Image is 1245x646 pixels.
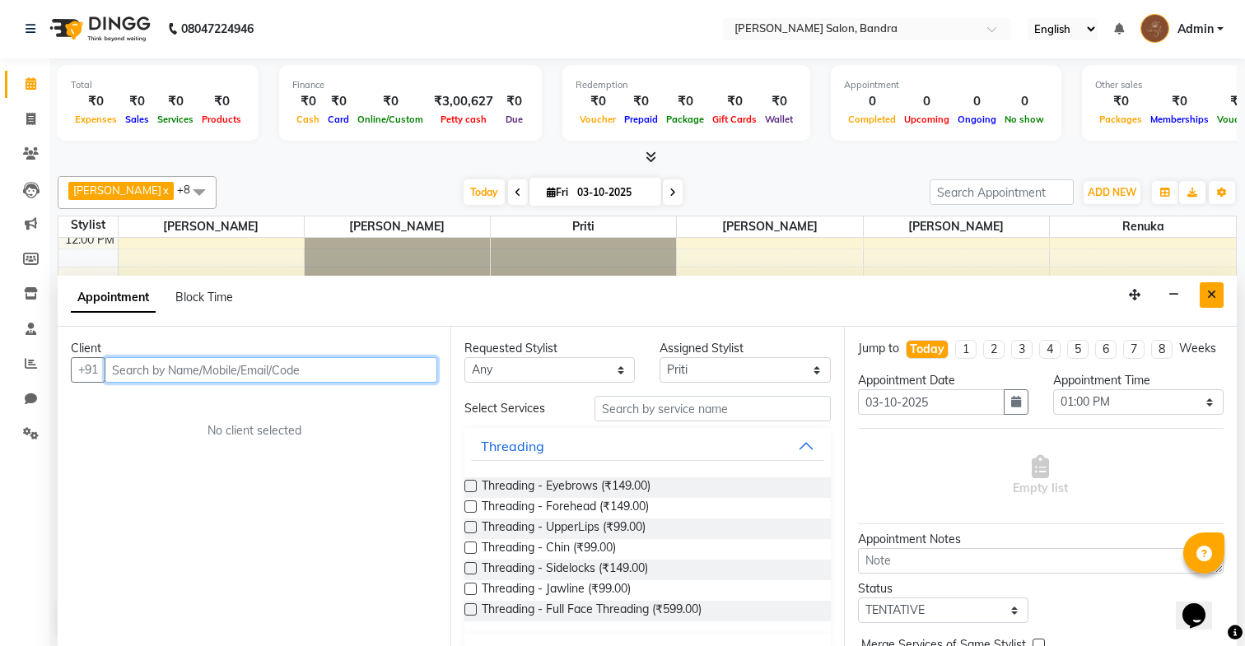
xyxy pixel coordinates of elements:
[864,216,1049,237] span: [PERSON_NAME]
[858,389,1005,415] input: yyyy-mm-dd
[198,114,245,125] span: Products
[500,92,529,111] div: ₹0
[708,92,761,111] div: ₹0
[482,498,649,518] span: Threading - Forehead (₹149.00)
[62,231,118,249] div: 12:00 PM
[620,114,662,125] span: Prepaid
[576,78,797,92] div: Redemption
[1067,340,1089,359] li: 5
[954,92,1000,111] div: 0
[175,290,233,304] span: Block Time
[858,372,1028,389] div: Appointment Date
[1000,114,1048,125] span: No show
[662,92,708,111] div: ₹0
[177,183,203,196] span: +8
[1151,340,1173,359] li: 8
[1084,181,1140,204] button: ADD NEW
[1039,340,1061,359] li: 4
[292,92,324,111] div: ₹0
[161,184,169,197] a: x
[471,431,823,461] button: Threading
[1013,455,1068,497] span: Empty list
[595,396,830,421] input: Search by service name
[1140,14,1169,43] img: Admin
[1177,21,1214,38] span: Admin
[983,340,1005,359] li: 2
[198,92,245,111] div: ₹0
[105,357,437,383] input: Search by Name/Mobile/Email/Code
[42,6,155,52] img: logo
[305,216,490,237] span: [PERSON_NAME]
[436,114,491,125] span: Petty cash
[1146,92,1213,111] div: ₹0
[353,114,427,125] span: Online/Custom
[1088,186,1136,198] span: ADD NEW
[1095,92,1146,111] div: ₹0
[576,114,620,125] span: Voucher
[1000,92,1048,111] div: 0
[481,436,544,456] div: Threading
[482,580,631,601] span: Threading - Jawline (₹99.00)
[844,92,900,111] div: 0
[1123,340,1145,359] li: 7
[292,114,324,125] span: Cash
[955,340,977,359] li: 1
[576,92,620,111] div: ₹0
[844,114,900,125] span: Completed
[110,422,398,439] div: No client selected
[181,6,254,52] b: 08047224946
[464,340,635,357] div: Requested Stylist
[71,283,156,313] span: Appointment
[572,180,655,205] input: 2025-10-03
[900,114,954,125] span: Upcoming
[1146,114,1213,125] span: Memberships
[501,114,527,125] span: Due
[543,186,572,198] span: Fri
[858,580,1028,597] div: Status
[58,216,118,234] div: Stylist
[1200,282,1224,308] button: Close
[482,601,702,621] span: Threading - Full Face Threading (₹599.00)
[121,114,153,125] span: Sales
[858,340,899,357] div: Jump to
[71,340,437,357] div: Client
[1179,340,1216,357] div: Weeks
[153,92,198,111] div: ₹0
[324,114,353,125] span: Card
[1053,372,1224,389] div: Appointment Time
[71,92,121,111] div: ₹0
[153,114,198,125] span: Services
[858,531,1224,548] div: Appointment Notes
[464,179,505,205] span: Today
[844,78,1048,92] div: Appointment
[427,92,500,111] div: ₹3,00,627
[353,92,427,111] div: ₹0
[1011,340,1033,359] li: 3
[900,92,954,111] div: 0
[71,114,121,125] span: Expenses
[121,92,153,111] div: ₹0
[71,357,105,383] button: +91
[482,560,648,580] span: Threading - Sidelocks (₹149.00)
[954,114,1000,125] span: Ongoing
[660,340,830,357] div: Assigned Stylist
[119,216,304,237] span: [PERSON_NAME]
[452,400,582,417] div: Select Services
[71,78,245,92] div: Total
[482,539,616,560] span: Threading - Chin (₹99.00)
[324,92,353,111] div: ₹0
[662,114,708,125] span: Package
[708,114,761,125] span: Gift Cards
[1095,114,1146,125] span: Packages
[1176,580,1229,630] iframe: chat widget
[910,341,944,358] div: Today
[73,184,161,197] span: [PERSON_NAME]
[677,216,862,237] span: [PERSON_NAME]
[482,477,650,498] span: Threading - Eyebrows (₹149.00)
[491,216,676,237] span: Priti
[761,114,797,125] span: Wallet
[292,78,529,92] div: Finance
[620,92,662,111] div: ₹0
[1095,340,1117,359] li: 6
[930,179,1074,205] input: Search Appointment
